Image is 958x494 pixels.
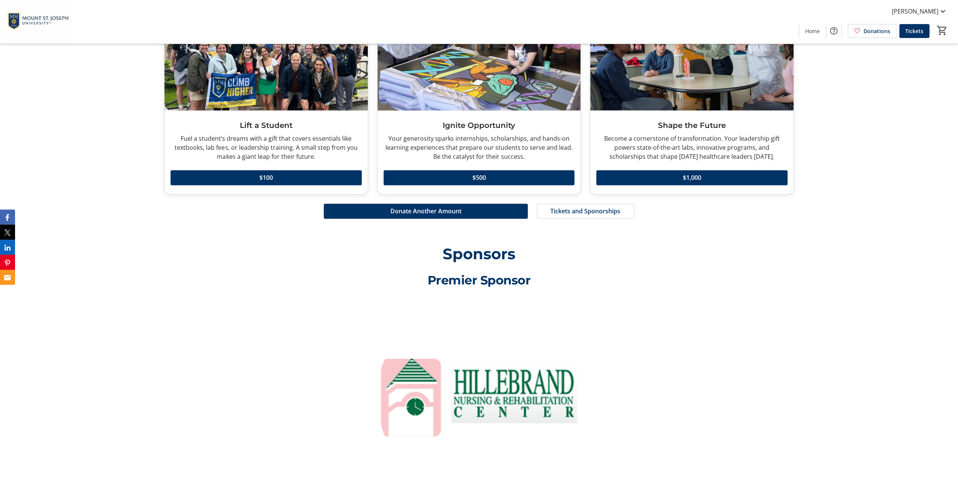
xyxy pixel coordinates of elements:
[472,173,486,182] span: $500
[935,24,949,37] button: Cart
[171,170,362,185] button: $100
[596,134,787,161] div: Become a cornerstone of transformation. Your leadership gift powers state-of-the-art labs, innova...
[390,207,461,216] span: Donate Another Amount
[384,120,575,131] h3: Ignite Opportunity
[892,7,938,16] span: [PERSON_NAME]
[805,27,820,35] span: Home
[164,243,794,265] div: Sponsors
[428,273,531,287] span: Premier Sponsor
[384,134,575,161] div: Your generosity sparks internships, scholarships, and hands-on learning experiences that prepare ...
[826,23,841,38] button: Help
[384,170,575,185] button: $500
[324,204,528,219] button: Donate Another Amount
[905,27,923,35] span: Tickets
[171,120,362,131] h3: Lift a Student
[899,24,929,38] a: Tickets
[596,170,787,185] button: $1,000
[799,24,826,38] a: Home
[5,3,72,41] img: Mount St. Joseph University's Logo
[886,5,953,17] button: [PERSON_NAME]
[848,24,896,38] a: Donations
[864,27,890,35] span: Donations
[596,120,787,131] h3: Shape the Future
[537,204,634,219] button: Tickets and Sponorships
[550,207,620,216] span: Tickets and Sponorships
[171,134,362,161] div: Fuel a student’s dreams with a gift that covers essentials like textbooks, lab fees, or leadershi...
[683,173,701,182] span: $1,000
[259,173,273,182] span: $100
